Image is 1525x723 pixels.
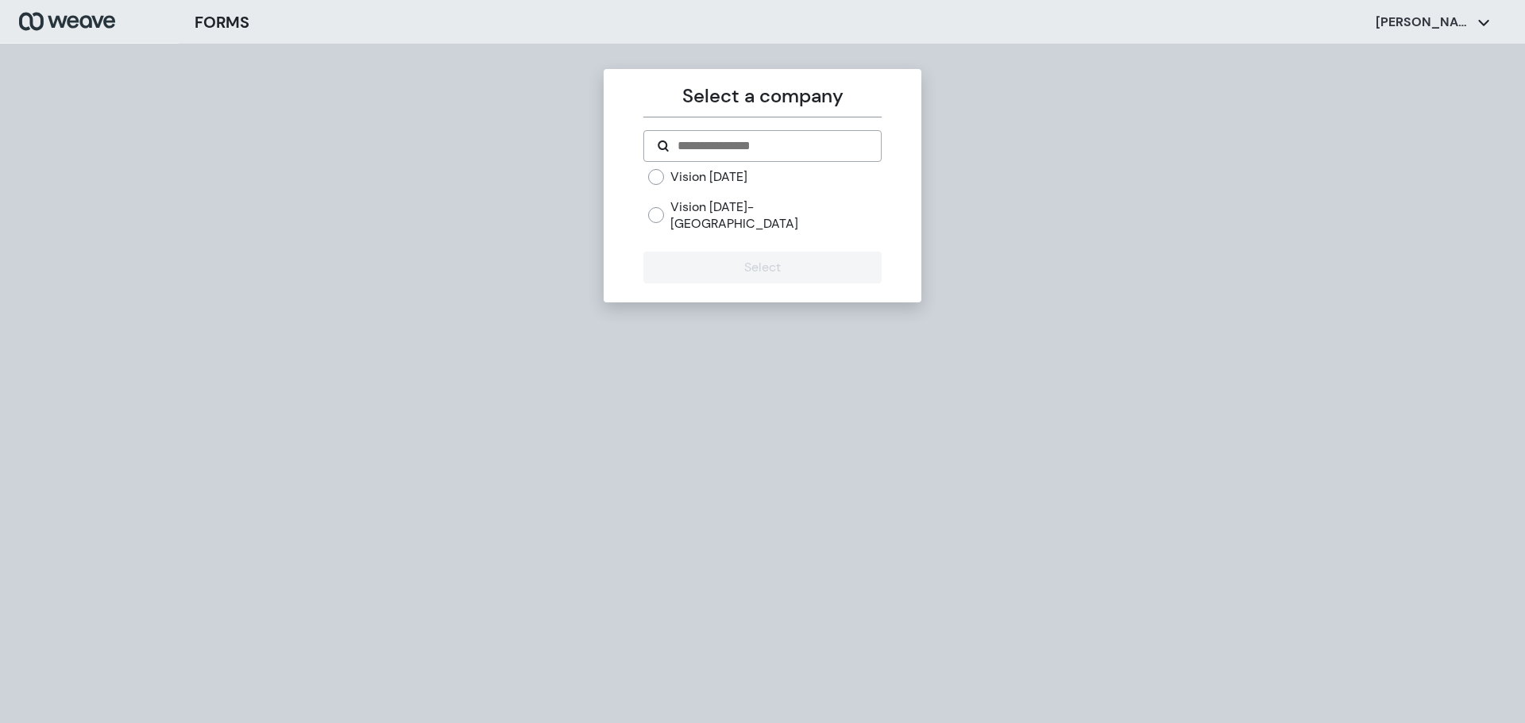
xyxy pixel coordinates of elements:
[643,252,881,283] button: Select
[670,198,881,233] label: Vision [DATE]- [GEOGRAPHIC_DATA]
[195,10,249,34] h3: FORMS
[1376,13,1471,31] p: [PERSON_NAME]
[670,168,747,186] label: Vision [DATE]
[676,137,867,156] input: Search
[643,82,881,110] p: Select a company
